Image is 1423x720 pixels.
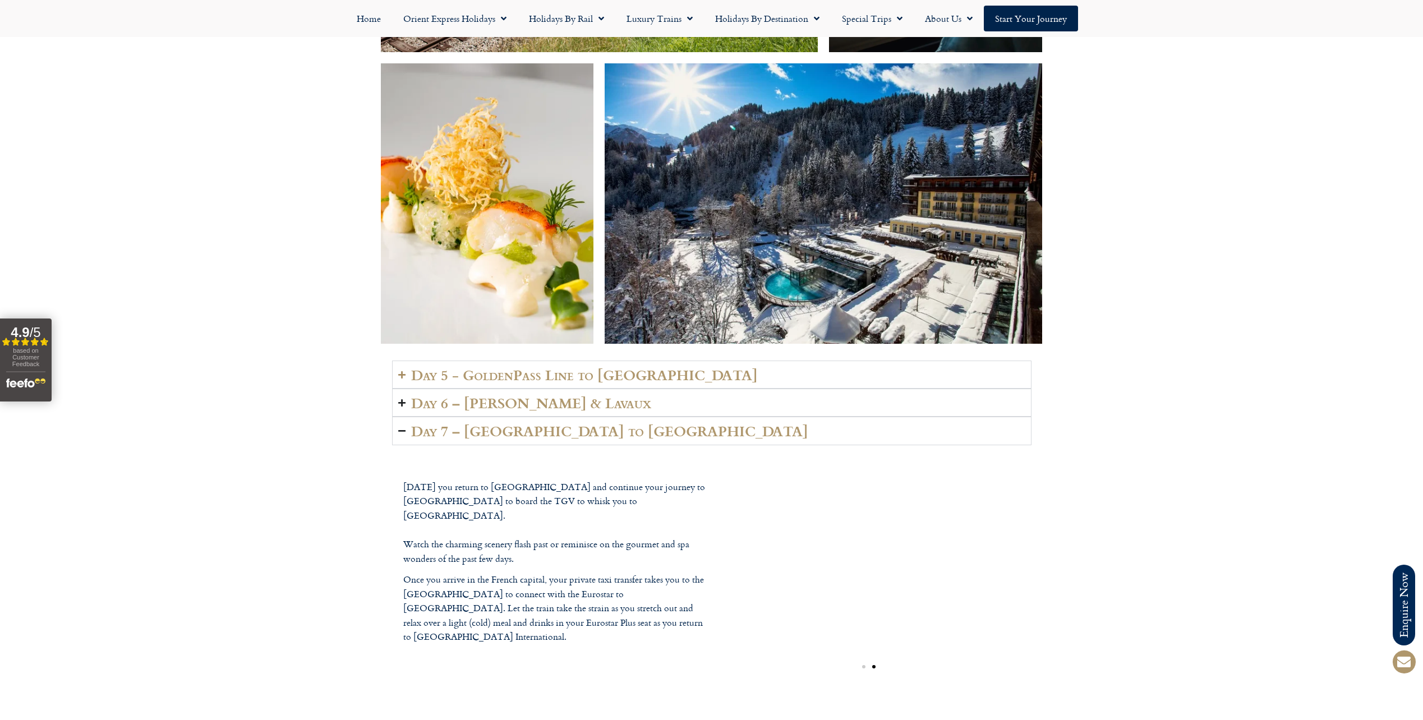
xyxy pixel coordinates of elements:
[392,361,1031,389] summary: Day 5 - GoldenPass Line to [GEOGRAPHIC_DATA]
[862,665,865,668] span: Go to slide 1
[411,395,651,410] h2: Day 6 – [PERSON_NAME] & Lavaux
[392,6,518,31] a: Orient Express Holidays
[717,456,1020,675] div: Image Carousel
[411,367,758,382] h2: Day 5 - GoldenPass Line to [GEOGRAPHIC_DATA]
[392,361,1031,685] div: Accordion. Open links with Enter or Space, close with Escape, and navigate with Arrow Keys
[872,665,876,668] span: Go to slide 2
[403,480,706,566] p: [DATE] you return to [GEOGRAPHIC_DATA] and continue your journey to [GEOGRAPHIC_DATA] to board th...
[615,6,704,31] a: Luxury Trains
[717,482,1020,631] img: Houses of Parliament and Big Ben London
[831,6,914,31] a: Special Trips
[518,6,615,31] a: Holidays by Rail
[6,6,1417,31] nav: Menu
[411,423,808,439] h2: Day 7 – [GEOGRAPHIC_DATA] to [GEOGRAPHIC_DATA]
[704,6,831,31] a: Holidays by Destination
[717,482,1020,631] div: 2 / 2
[346,6,392,31] a: Home
[914,6,984,31] a: About Us
[403,573,706,644] p: Once you arrive in the French capital, your private taxi transfer takes you to the [GEOGRAPHIC_DA...
[392,417,1031,445] summary: Day 7 – [GEOGRAPHIC_DATA] to [GEOGRAPHIC_DATA]
[984,6,1078,31] a: Start your Journey
[392,389,1031,417] summary: Day 6 – [PERSON_NAME] & Lavaux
